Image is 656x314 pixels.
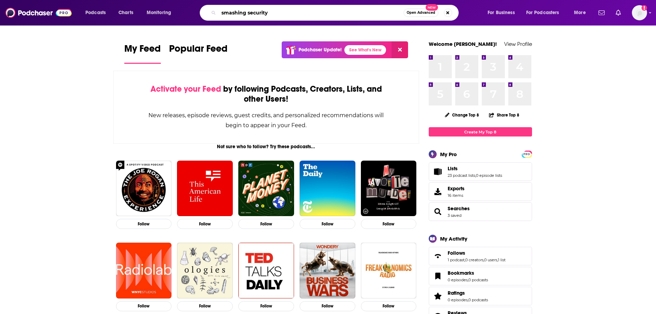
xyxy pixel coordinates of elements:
a: 0 episode lists [476,173,502,178]
span: , [465,257,465,262]
a: Searches [431,207,445,216]
span: Ratings [448,290,465,296]
a: Charts [114,7,137,18]
span: For Business [488,8,515,18]
a: 0 episodes [448,297,468,302]
a: 23 podcast lists [448,173,475,178]
span: Exports [448,185,465,192]
span: Searches [429,202,532,221]
button: Share Top 8 [489,108,520,122]
img: Planet Money [238,161,294,216]
button: Follow [238,219,294,229]
img: Ologies with Alie Ward [177,243,233,298]
a: 0 creators [465,257,483,262]
a: Freakonomics Radio [361,243,417,298]
span: My Feed [124,43,161,59]
span: , [475,173,476,178]
button: open menu [483,7,523,18]
button: open menu [569,7,594,18]
a: PRO [523,151,531,156]
div: My Pro [440,151,457,158]
a: Searches [448,205,470,212]
span: , [468,277,468,282]
button: open menu [81,7,115,18]
button: Open AdvancedNew [404,9,438,17]
span: Open Advanced [407,11,435,14]
a: 0 episodes [448,277,468,282]
img: The Joe Rogan Experience [116,161,172,216]
span: Monitoring [147,8,171,18]
button: open menu [522,7,569,18]
span: Follows [448,250,465,256]
a: 3 saved [448,213,461,218]
img: Business Wars [300,243,355,298]
div: New releases, episode reviews, guest credits, and personalized recommendations will begin to appe... [148,110,385,130]
button: Follow [361,219,417,229]
a: Follows [431,251,445,261]
span: Follows [429,247,532,265]
span: PRO [523,152,531,157]
a: Radiolab [116,243,172,298]
span: More [574,8,586,18]
span: , [483,257,484,262]
a: 1 list [498,257,506,262]
a: My Feed [124,43,161,64]
button: Follow [300,301,355,311]
a: See What's New [344,45,386,55]
a: Popular Feed [169,43,228,64]
button: open menu [142,7,180,18]
span: New [426,4,438,11]
button: Follow [116,219,172,229]
button: Follow [177,219,233,229]
div: Not sure who to follow? Try these podcasts... [113,144,419,150]
a: 0 podcasts [468,277,488,282]
button: Follow [238,301,294,311]
div: by following Podcasts, Creators, Lists, and other Users! [148,84,385,104]
button: Follow [361,301,417,311]
p: Podchaser Update! [299,47,342,53]
a: Follows [448,250,506,256]
span: Charts [118,8,133,18]
span: Logged in as hconnor [632,5,647,20]
a: Bookmarks [431,271,445,281]
a: Ratings [431,291,445,301]
span: Bookmarks [429,267,532,285]
a: Show notifications dropdown [613,7,624,19]
span: Lists [429,162,532,181]
div: Search podcasts, credits, & more... [206,5,465,21]
input: Search podcasts, credits, & more... [219,7,404,18]
a: Show notifications dropdown [596,7,607,19]
span: Lists [448,165,458,172]
div: My Activity [440,235,467,242]
button: Show profile menu [632,5,647,20]
a: 0 users [484,257,497,262]
span: Podcasts [85,8,106,18]
span: Activate your Feed [150,84,221,94]
span: Popular Feed [169,43,228,59]
button: Follow [116,301,172,311]
img: The Daily [300,161,355,216]
img: This American Life [177,161,233,216]
a: Bookmarks [448,270,488,276]
span: 16 items [448,193,465,198]
a: Ratings [448,290,488,296]
img: My Favorite Murder with Karen Kilgariff and Georgia Hardstark [361,161,417,216]
img: User Profile [632,5,647,20]
a: Lists [431,167,445,176]
img: Podchaser - Follow, Share and Rate Podcasts [6,6,72,19]
a: Welcome [PERSON_NAME]! [429,41,497,47]
span: Ratings [429,287,532,305]
a: Create My Top 8 [429,127,532,136]
button: Change Top 8 [441,111,483,119]
button: Follow [300,219,355,229]
img: TED Talks Daily [238,243,294,298]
